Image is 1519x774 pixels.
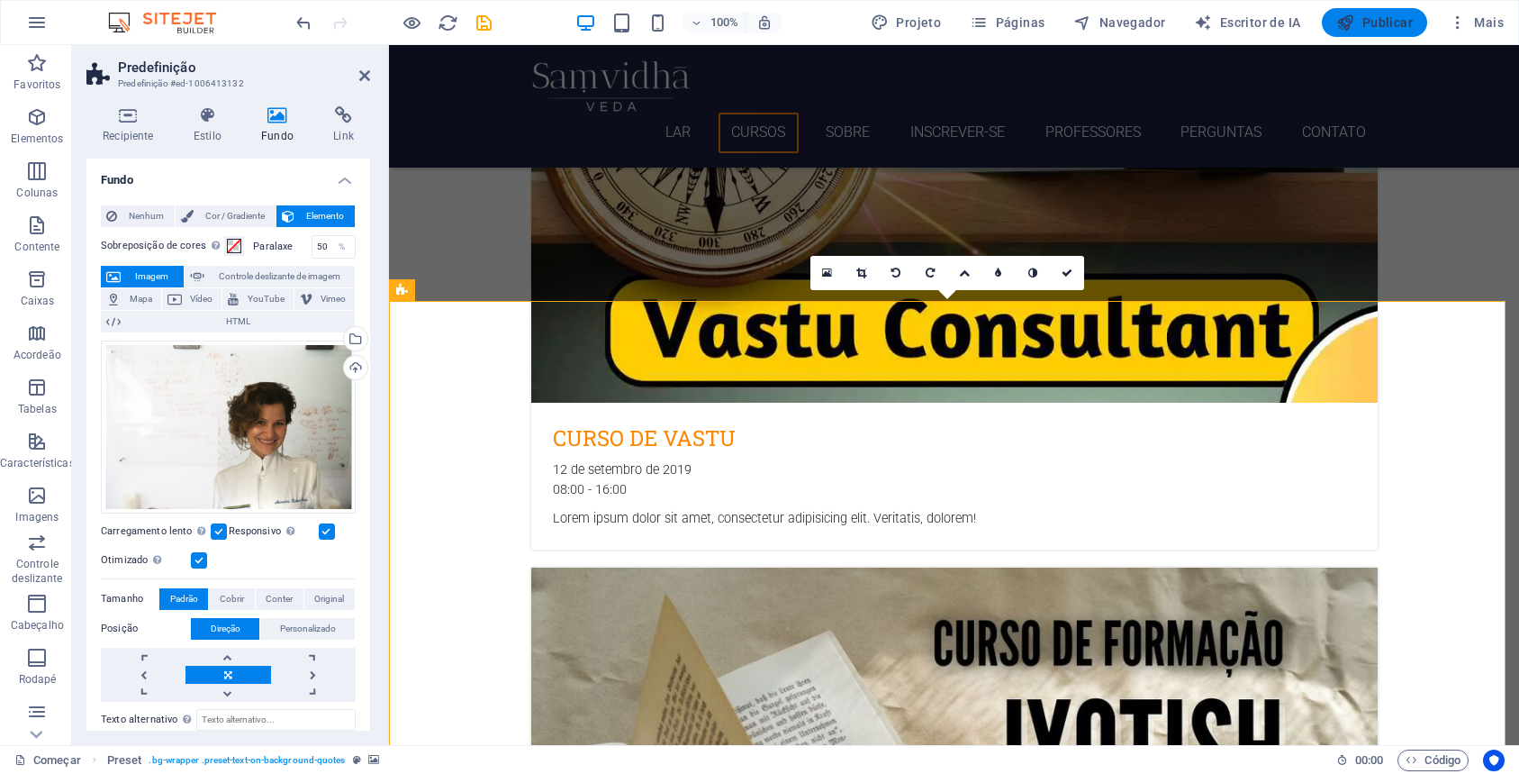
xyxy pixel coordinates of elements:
font: Elemento [306,211,344,221]
button: Mapa [101,288,161,310]
font: Predefinição [118,59,196,76]
button: Páginas [963,8,1052,37]
a: Escala de cinza [1016,256,1050,290]
button: Direção [191,618,259,640]
font: Texto alternativo [101,714,177,725]
font: YouTube [248,294,285,304]
button: Mais [1442,8,1511,37]
i: Undo: Change image (Ctrl+Z) [294,13,314,33]
font: Tabelas [18,403,57,415]
button: Controle deslizante de imagem [185,266,356,287]
font: Fundo [261,130,294,142]
a: Confirmar ( ⌘ ⏎ ) [1050,256,1084,290]
button: Código [1397,750,1469,771]
font: 100% [710,15,738,29]
button: desfazer [293,12,314,33]
font: Contente [14,241,59,253]
font: Navegador [1099,15,1166,30]
font: Páginas [996,15,1045,30]
font: Vídeo [190,294,212,304]
font: Publicar [1362,15,1413,30]
font: Imagens [15,511,59,524]
font: Controle deslizante [12,558,62,585]
a: Modo de corte [845,256,879,290]
font: Sobreposição de cores [101,240,206,251]
font: Predefinição #ed-1006413132 [118,78,244,88]
a: Clique para cancelar a seleção. Clique duas vezes para abrir as páginas. [14,750,81,771]
font: Conter [266,594,293,604]
font: Fundo [101,173,133,187]
font: Projeto [896,15,941,30]
button: Imagem [101,266,184,287]
font: Mais [1474,15,1504,30]
i: Salvar (Ctrl+S) [474,13,494,33]
font: % [339,241,345,251]
button: 100% [683,12,746,33]
button: Centrado no usuário [1483,750,1505,771]
button: Conter [256,588,303,610]
font: Controle deslizante de imagem [219,271,340,281]
span: Click to select. Double-click to edit [107,750,142,771]
button: Elemento [276,205,355,227]
font: Mapa [130,294,152,304]
font: Cor / Gradiente [205,211,265,221]
button: Original [304,588,355,610]
font: Nenhum [129,211,164,221]
input: Texto alternativo... [196,709,356,731]
font: Link [333,130,354,142]
button: Padrão [159,588,208,610]
button: Publicar [1322,8,1427,37]
i: Ao redimensionar, ajuste automaticamente o nível de zoom para se ajustar ao dispositivo escolhido. [756,14,773,31]
a: Selecione arquivos do gerenciador de arquivos, fotos de estoque ou carregue arquivo(s) [810,256,845,290]
font: Padrão [170,594,198,604]
font: Personalizado [280,624,336,633]
font: Original [314,594,344,604]
a: Mudar orientação [947,256,981,290]
font: Favoritos [14,78,60,91]
h6: Tempo de sessão [1336,750,1384,771]
button: Vídeo [162,288,222,310]
button: Escritor de IA [1187,8,1307,37]
button: Personalizado [260,618,355,640]
font: Responsivo [229,525,281,537]
button: Cor / Gradiente [176,205,276,227]
font: Acordeão [14,349,61,361]
div: Semnome1520x1080px1620x1080px4-YAkf513cF2RBM1lDF93pHA.png [101,341,356,514]
a: Girar 90° para a esquerda [879,256,913,290]
font: Recipiente [103,130,153,142]
i: This element contains a background [368,755,379,765]
button: Navegador [1066,8,1172,37]
font: HTML [226,316,250,326]
font: Otimizado [101,554,148,566]
button: HTML [101,311,355,332]
font: Tamanho [101,593,143,605]
font: Paralaxe [253,241,293,252]
button: YouTube [222,288,294,310]
button: Cobrir [209,588,254,610]
a: Girar 90° para a direita [913,256,947,290]
nav: migalhas de pão [107,750,379,771]
a: Borrão [981,256,1016,290]
font: Código [1424,753,1460,767]
button: Nenhum [101,205,175,227]
i: This element is a customizable preset [353,755,361,765]
div: Design (Ctrl+Alt+Y) [863,8,948,37]
span: . bg-wrapper .preset-text-on-background-quotes [149,750,345,771]
font: Direção [211,624,240,633]
font: Rodapé [19,673,57,686]
font: Cabeçalho [11,619,64,632]
button: Projeto [863,8,948,37]
button: recarregar [437,12,458,33]
img: Logotipo do editor [104,12,239,33]
font: Caixas [21,295,55,307]
font: Elementos [11,132,63,145]
button: Clique aqui para sair do modo de visualização e continuar editando [401,12,422,33]
button: salvar [473,12,494,33]
i: Recarregar página [438,13,458,33]
font: Estilo [194,130,222,142]
font: Posição [101,623,138,634]
font: Cobrir [220,594,244,604]
font: Começar [33,753,81,767]
font: Escritor de IA [1220,15,1301,30]
font: 00:00 [1355,753,1383,767]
